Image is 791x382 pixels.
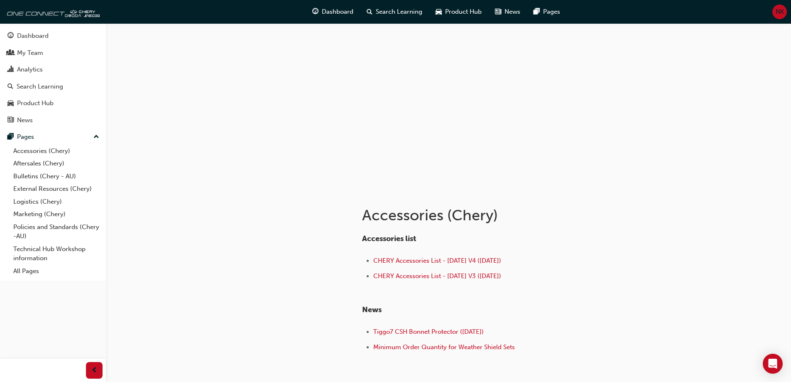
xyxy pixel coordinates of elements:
button: Pages [3,129,103,145]
div: Dashboard [17,31,49,41]
a: Tiggo7 CSH Bonnet Protector ([DATE]) [373,328,484,335]
a: My Team [3,45,103,61]
span: News [504,7,520,17]
span: News [362,305,382,314]
a: car-iconProduct Hub [429,3,488,20]
span: news-icon [495,7,501,17]
span: Product Hub [445,7,482,17]
a: search-iconSearch Learning [360,3,429,20]
a: Dashboard [3,28,103,44]
div: My Team [17,48,43,58]
a: CHERY Accessories List - [DATE] V3 ([DATE]) [373,272,501,280]
div: Search Learning [17,82,63,91]
a: Aftersales (Chery) [10,157,103,170]
span: Pages [543,7,560,17]
span: Dashboard [322,7,353,17]
div: News [17,116,33,125]
span: news-icon [7,117,14,124]
a: guage-iconDashboard [306,3,360,20]
span: up-icon [93,132,99,143]
span: car-icon [436,7,442,17]
a: Analytics [3,62,103,77]
a: News [3,113,103,128]
a: Policies and Standards (Chery -AU) [10,221,103,243]
img: oneconnect [4,3,100,20]
span: pages-icon [7,133,14,141]
a: Search Learning [3,79,103,94]
h1: Accessories (Chery) [362,206,634,224]
button: NK [772,5,787,19]
div: Analytics [17,65,43,74]
a: Technical Hub Workshop information [10,243,103,265]
a: CHERY Accessories List - [DATE] V4 ([DATE]) [373,257,501,264]
span: search-icon [367,7,372,17]
a: news-iconNews [488,3,527,20]
span: pages-icon [534,7,540,17]
span: Search Learning [376,7,422,17]
span: NK [776,7,784,17]
span: Accessories list [362,234,416,243]
span: car-icon [7,100,14,107]
a: Accessories (Chery) [10,145,103,158]
a: External Resources (Chery) [10,182,103,195]
span: search-icon [7,83,13,91]
a: Bulletins (Chery - AU) [10,170,103,183]
span: guage-icon [312,7,318,17]
div: Pages [17,132,34,142]
a: Product Hub [3,96,103,111]
div: Open Intercom Messenger [763,354,783,374]
a: All Pages [10,265,103,278]
span: people-icon [7,49,14,57]
a: Marketing (Chery) [10,208,103,221]
button: DashboardMy TeamAnalyticsSearch LearningProduct HubNews [3,27,103,129]
a: Minimum Order Quantity for Weather Shield Sets [373,343,515,351]
div: Product Hub [17,99,54,108]
a: Logistics (Chery) [10,195,103,208]
span: guage-icon [7,32,14,40]
a: pages-iconPages [527,3,567,20]
span: prev-icon [91,365,98,376]
span: chart-icon [7,66,14,74]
